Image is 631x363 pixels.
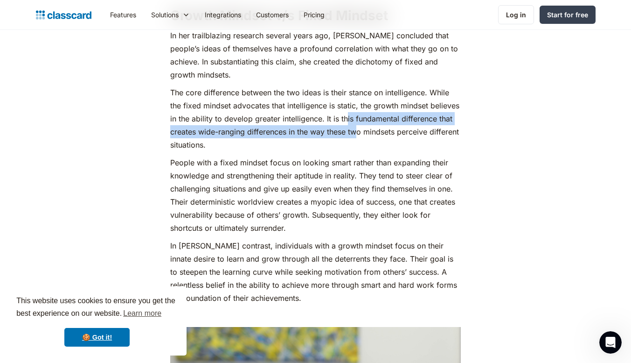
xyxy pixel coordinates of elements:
a: dismiss cookie message [64,328,130,347]
a: Start for free [540,6,596,24]
a: Pricing [296,4,332,25]
a: Integrations [197,4,249,25]
a: Log in [498,5,534,24]
div: Log in [506,10,526,20]
div: Start for free [547,10,588,20]
div: Solutions [151,10,179,20]
a: Customers [249,4,296,25]
p: In [PERSON_NAME] contrast, individuals with a growth mindset focus on their innate desire to lear... [170,239,461,305]
p: People with a fixed mindset focus on looking smart rather than expanding their knowledge and stre... [170,156,461,235]
a: Features [103,4,144,25]
a: learn more about cookies [122,306,163,320]
p: In her trailblazing research several years ago, [PERSON_NAME] concluded that people’s ideas of th... [170,29,461,81]
iframe: Intercom live chat [599,331,622,354]
div: Solutions [144,4,197,25]
a: Logo [36,8,91,21]
span: This website uses cookies to ensure you get the best experience on our website. [16,295,178,320]
div: cookieconsent [7,286,187,356]
p: The core difference between the two ideas is their stance on intelligence. While the fixed mindse... [170,86,461,151]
